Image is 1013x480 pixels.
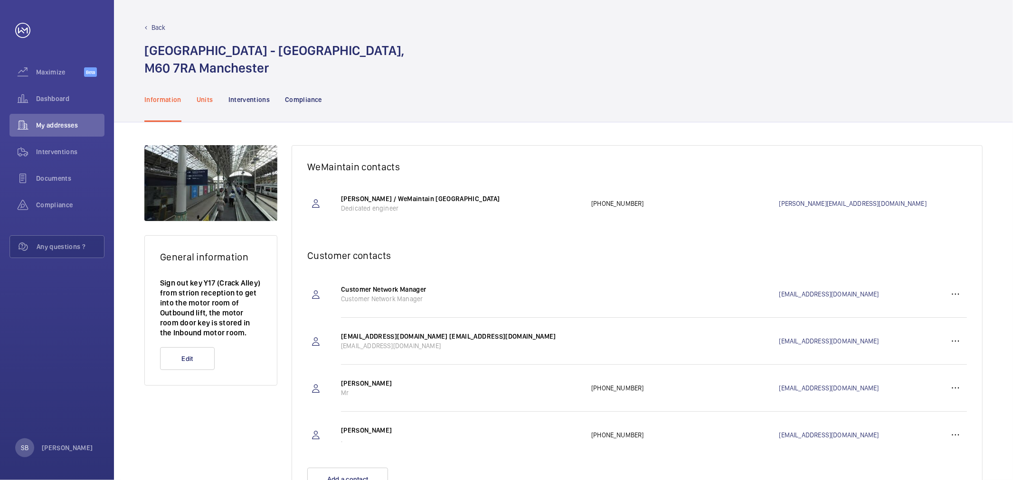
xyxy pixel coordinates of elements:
[160,347,215,370] button: Edit
[36,94,104,103] span: Dashboard
[36,200,104,210] span: Compliance
[341,285,582,294] p: Customer Network Manager
[228,95,270,104] p: Interventions
[779,383,944,393] a: [EMAIL_ADDRESS][DOMAIN_NAME]
[341,194,582,203] p: [PERSON_NAME] / WeMaintain [GEOGRAPHIC_DATA]
[42,443,93,452] p: [PERSON_NAME]
[36,120,104,130] span: My addresses
[779,336,944,346] a: [EMAIL_ADDRESS][DOMAIN_NAME]
[307,249,967,261] h2: Customer contacts
[591,430,779,440] p: [PHONE_NUMBER]
[84,67,97,77] span: Beta
[779,199,967,208] a: [PERSON_NAME][EMAIL_ADDRESS][DOMAIN_NAME]
[197,95,213,104] p: Units
[144,95,181,104] p: Information
[151,23,166,32] p: Back
[341,425,582,435] p: [PERSON_NAME]
[21,443,28,452] p: SB
[341,332,582,341] p: [EMAIL_ADDRESS][DOMAIN_NAME] [EMAIL_ADDRESS][DOMAIN_NAME]
[341,435,582,444] p: .
[307,161,967,173] h2: WeMaintain contacts
[36,147,104,157] span: Interventions
[779,430,944,440] a: [EMAIL_ADDRESS][DOMAIN_NAME]
[341,388,582,397] p: Mr
[144,42,404,77] h1: [GEOGRAPHIC_DATA] - [GEOGRAPHIC_DATA], M60 7RA Manchester
[341,378,582,388] p: [PERSON_NAME]
[36,174,104,183] span: Documents
[285,95,322,104] p: Compliance
[160,278,262,338] p: Sign out key Y17 (Crack Alley) from strion reception to get into the motor room of Outbound lift,...
[591,199,779,208] p: [PHONE_NUMBER]
[341,203,582,213] p: Dedicated engineer
[37,242,104,251] span: Any questions ?
[591,383,779,393] p: [PHONE_NUMBER]
[341,341,582,351] p: [EMAIL_ADDRESS][DOMAIN_NAME]
[779,289,944,299] a: [EMAIL_ADDRESS][DOMAIN_NAME]
[341,294,582,304] p: Customer Network Manager
[36,67,84,77] span: Maximize
[160,251,262,263] h2: General information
